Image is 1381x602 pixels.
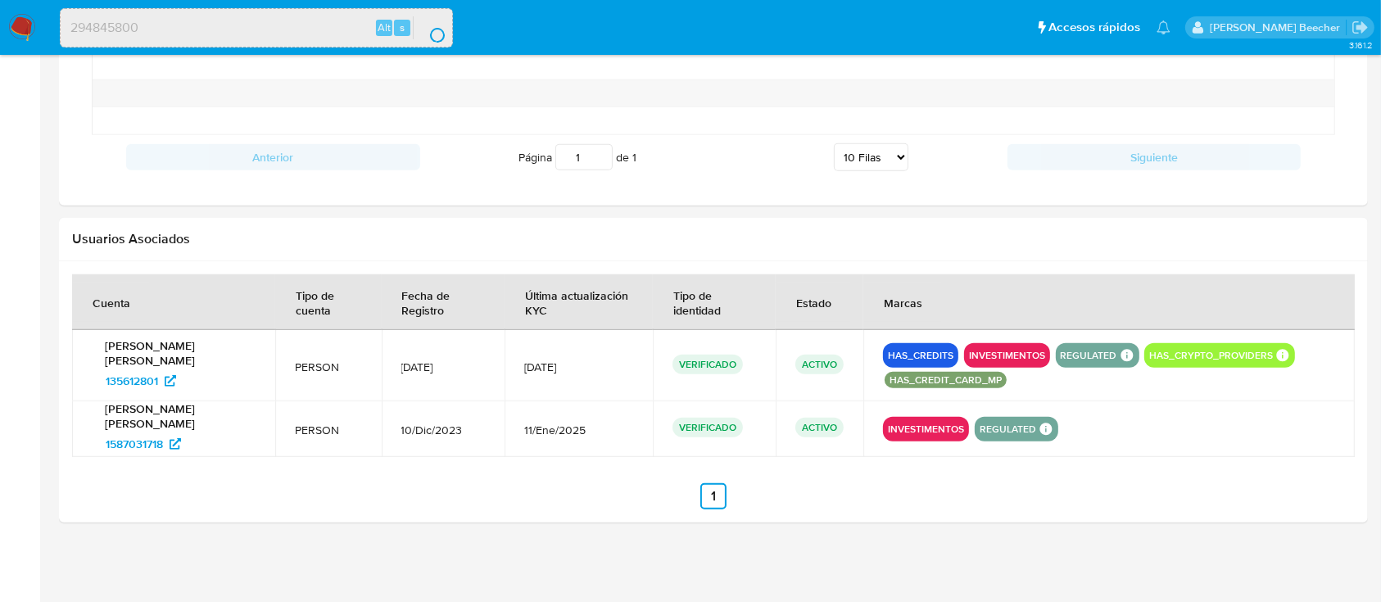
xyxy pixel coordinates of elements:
[378,20,391,35] span: Alt
[400,20,405,35] span: s
[1048,19,1140,36] span: Accesos rápidos
[1157,20,1170,34] a: Notificaciones
[72,231,1355,247] h2: Usuarios Asociados
[1352,19,1369,36] a: Salir
[61,17,452,38] input: Buscar usuario o caso...
[1349,38,1373,52] span: 3.161.2
[1210,20,1346,35] p: camila.tresguerres@mercadolibre.com
[413,16,446,39] button: search-icon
